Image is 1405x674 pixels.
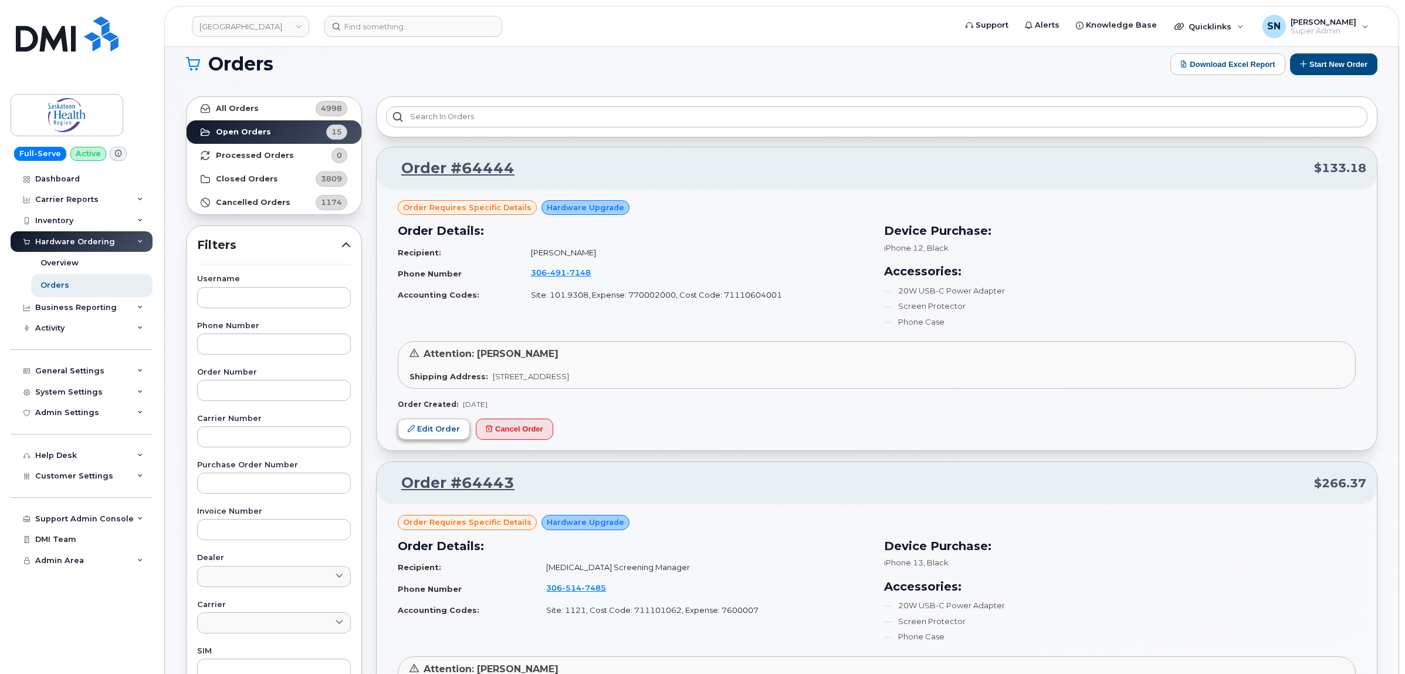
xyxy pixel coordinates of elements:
span: iPhone 13 [884,558,923,567]
span: 3809 [321,173,342,184]
li: Screen Protector [884,301,1356,312]
a: Cancelled Orders1174 [187,191,361,214]
div: Quicklinks [1166,15,1252,38]
span: Attention: [PERSON_NAME] [424,348,558,359]
li: Phone Case [884,316,1356,328]
strong: Accounting Codes: [398,290,479,299]
a: Order #64444 [387,158,514,179]
li: 20W USB-C Power Adapter [884,285,1356,296]
strong: Cancelled Orders [216,198,290,207]
span: 491 [547,268,566,277]
input: Search in orders [386,106,1367,127]
strong: Accounting Codes: [398,605,479,615]
label: Carrier Number [197,415,351,423]
h3: Device Purchase: [884,222,1356,240]
label: Order Number [197,369,351,376]
button: Cancel Order [476,419,553,440]
li: Screen Protector [884,616,1356,627]
h3: Accessories: [884,578,1356,595]
div: Sabrina Nguyen [1254,15,1377,38]
strong: Shipping Address: [409,372,488,381]
a: Edit Order [398,419,470,440]
h3: Order Details: [398,537,870,555]
td: Site: 1121, Cost Code: 711101062, Expense: 7600007 [536,600,869,621]
span: SN [1267,19,1281,33]
a: Closed Orders3809 [187,167,361,191]
label: Username [197,275,351,283]
span: 306 [546,583,606,592]
strong: Recipient: [398,248,441,257]
li: Phone Case [884,631,1356,642]
span: , Black [923,243,949,252]
span: Orders [208,55,273,73]
a: 3065147485 [546,583,620,592]
iframe: Messenger Launcher [1354,623,1396,665]
a: Processed Orders0 [187,144,361,167]
span: [DATE] [463,400,487,409]
span: [STREET_ADDRESS] [493,372,569,381]
a: All Orders4998 [187,97,361,120]
label: Invoice Number [197,508,351,515]
a: Order #64443 [387,473,514,494]
strong: Processed Orders [216,151,294,160]
strong: Open Orders [216,127,271,137]
span: Hardware Upgrade [547,202,624,213]
a: 3064917148 [531,268,605,277]
span: Order requires Specific details [403,202,531,213]
h3: Device Purchase: [884,537,1356,555]
span: Super Admin [1291,26,1356,36]
span: 7485 [581,583,606,592]
span: Order requires Specific details [403,517,531,528]
span: $133.18 [1314,160,1366,177]
span: 7148 [566,268,591,277]
strong: Recipient: [398,562,441,572]
span: 514 [562,583,581,592]
span: Filters [197,237,341,254]
label: Carrier [197,601,351,609]
span: , Black [923,558,949,567]
span: 1174 [321,197,342,208]
td: [MEDICAL_DATA] Screening Manager [536,557,869,578]
strong: All Orders [216,104,259,113]
td: [PERSON_NAME] [520,242,869,263]
span: 15 [331,126,342,137]
h3: Accessories: [884,262,1356,280]
h3: Order Details: [398,222,870,240]
span: $266.37 [1314,475,1366,492]
label: SIM [197,648,351,655]
strong: Phone Number [398,269,462,278]
label: Phone Number [197,322,351,330]
button: Start New Order [1290,53,1377,75]
strong: Closed Orders [216,174,278,184]
td: Site: 101.9308, Expense: 770002000, Cost Code: 71110604001 [520,285,869,305]
strong: Phone Number [398,584,462,594]
a: Saskatoon Health Region [192,16,309,37]
li: 20W USB-C Power Adapter [884,600,1356,611]
span: Hardware Upgrade [547,517,624,528]
span: iPhone 12 [884,243,923,252]
button: Download Excel Report [1170,53,1285,75]
input: Find something... [324,16,502,37]
label: Purchase Order Number [197,461,351,469]
span: 0 [337,150,342,161]
a: Open Orders15 [187,120,361,144]
span: 4998 [321,103,342,114]
label: Dealer [197,554,351,562]
span: 306 [531,268,591,277]
strong: Order Created: [398,400,458,409]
